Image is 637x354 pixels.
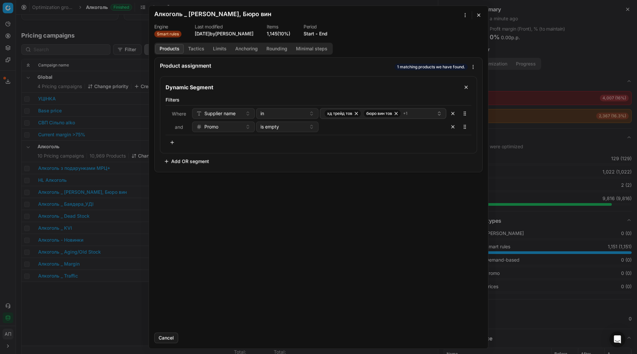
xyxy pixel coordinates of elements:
h2: Алкоголь _ [PERSON_NAME], Бюро вин [154,11,271,17]
dt: Engine [154,24,181,29]
a: 1,145(10%) [267,30,290,37]
span: Where [172,111,186,116]
span: in [260,110,264,117]
span: бюро вин тов [366,111,392,116]
button: Cancel [154,332,178,343]
span: - [316,30,318,37]
button: Start [304,30,314,37]
button: Anchoring [231,44,262,54]
span: is empty [260,123,279,130]
dt: Last modified [195,24,253,29]
button: Add OR segment [160,156,213,167]
button: Minimal steps [292,44,332,54]
span: Supplier name [204,110,236,117]
button: Limits [209,44,231,54]
label: Filters [166,96,471,103]
span: and [175,124,183,130]
input: Segment [164,82,458,92]
span: [DATE] by [PERSON_NAME] [195,31,253,36]
button: Rounding [262,44,292,54]
button: Tactics [184,44,209,54]
div: Product assignment [160,63,393,68]
span: Promo [204,123,218,130]
span: + 1 [403,111,407,116]
dt: Items [267,24,290,29]
span: хд трейд тов [327,111,352,116]
span: 1 matching products we have found. [394,63,468,70]
dt: Period [304,24,327,29]
button: End [319,30,327,37]
button: Products [155,44,184,54]
span: Smart rules [154,31,181,37]
button: хд трейд товбюро вин тов+1 [320,108,446,119]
